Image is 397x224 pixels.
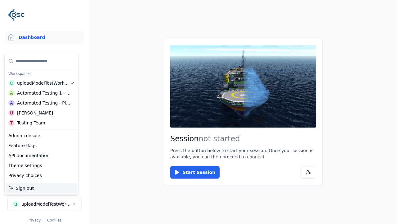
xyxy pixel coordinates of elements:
div: Automated Testing 1 - Playwright [17,90,71,96]
div: u [8,80,15,86]
div: Suggestions [5,129,78,182]
div: [PERSON_NAME] [17,110,53,116]
div: Workspaces [6,69,77,78]
div: Automated Testing - Playwright [17,100,71,106]
div: Privacy choices [6,170,77,180]
div: Admin console [6,131,77,141]
div: uploadModelTestWorkspace [17,80,70,86]
div: Theme settings [6,161,77,170]
div: T [8,120,15,126]
div: Sign out [6,183,77,193]
div: A [8,100,15,106]
div: Suggestions [5,54,78,129]
div: Testing Team [17,120,45,126]
div: API documentation [6,151,77,161]
div: Suggestions [5,182,78,194]
div: Feature flags [6,141,77,151]
div: A [8,90,15,96]
div: U [8,110,15,116]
